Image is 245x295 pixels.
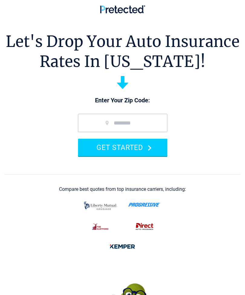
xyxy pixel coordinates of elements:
[106,240,139,253] img: kemper
[72,96,173,105] p: Enter Your Zip Code:
[59,187,186,192] div: Compare best quotes from top insurance carriers, including:
[132,220,157,233] img: direct
[78,139,167,156] button: GET STARTED
[82,198,119,213] img: liberty
[128,203,161,207] img: progressive
[6,32,240,71] h1: Let's Drop Your Auto Insurance Rates In [US_STATE]!
[100,5,145,13] img: Pretected Logo
[78,114,167,132] input: zip code
[89,220,113,233] img: thehartford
